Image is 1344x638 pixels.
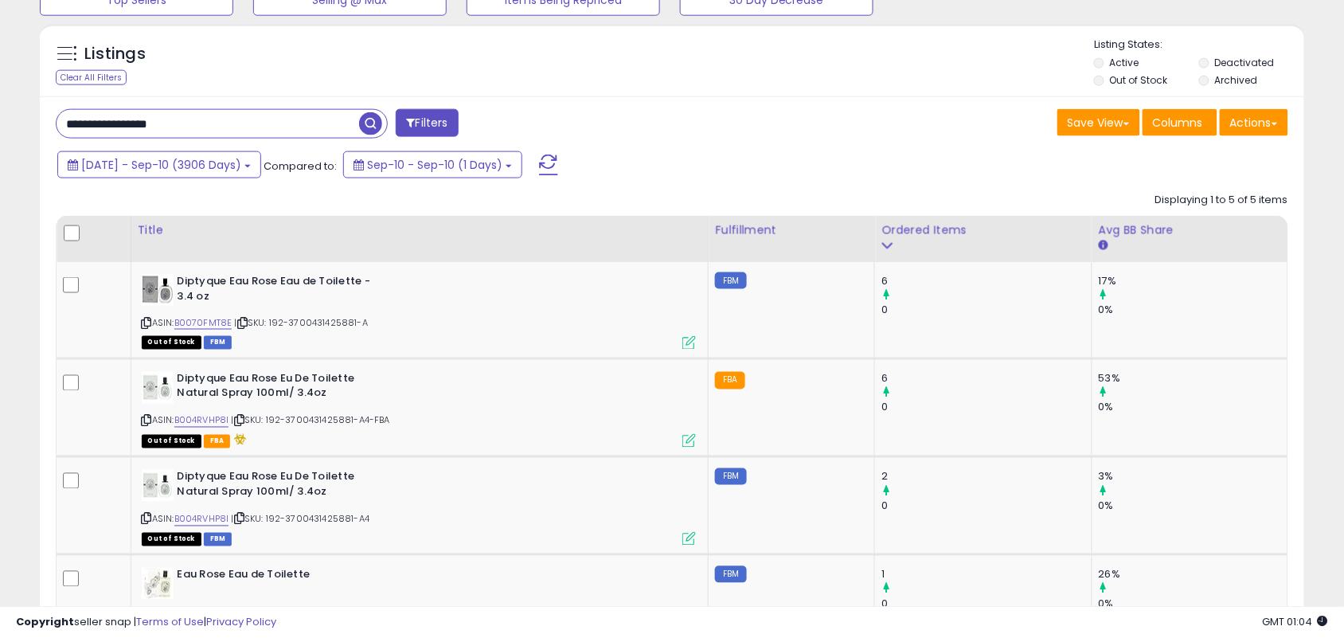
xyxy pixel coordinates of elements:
[142,470,174,502] img: 412mQZ9QmeL._SL40_.jpg
[231,513,369,526] span: | SKU: 192-3700431425881-A4
[174,414,229,428] a: B004RVHP8I
[206,614,276,629] a: Privacy Policy
[204,533,232,546] span: FBM
[1215,73,1258,87] label: Archived
[142,533,201,546] span: All listings that are currently out of stock and unavailable for purchase on Amazon
[1099,274,1287,288] div: 17%
[881,568,1091,582] div: 1
[881,222,1084,239] div: Ordered Items
[715,372,744,389] small: FBA
[881,470,1091,484] div: 2
[1263,614,1328,629] span: 2025-09-10 01:04 GMT
[715,566,746,583] small: FBM
[142,372,697,447] div: ASIN:
[367,157,502,173] span: Sep-10 - Sep-10 (1 Days)
[136,614,204,629] a: Terms of Use
[1110,73,1168,87] label: Out of Stock
[1155,193,1288,208] div: Displaying 1 to 5 of 5 items
[881,499,1091,514] div: 0
[142,274,697,348] div: ASIN:
[142,568,174,600] img: 51RBlQw2zmL._SL40_.jpg
[881,372,1091,386] div: 6
[174,513,229,526] a: B004RVHP8I
[343,151,522,178] button: Sep-10 - Sep-10 (1 Days)
[142,336,201,350] span: All listings that are currently out of stock and unavailable for purchase on Amazon
[1099,372,1287,386] div: 53%
[16,615,276,630] div: seller snap | |
[264,159,337,174] span: Compared to:
[1099,568,1287,582] div: 26%
[1215,56,1275,69] label: Deactivated
[1143,109,1217,136] button: Columns
[1094,37,1304,53] p: Listing States:
[16,614,74,629] strong: Copyright
[230,434,247,445] i: hazardous material
[178,470,371,503] b: Diptyque Eau Rose Eu De Toilette Natural Spray 100ml/ 3.4oz
[1153,115,1203,131] span: Columns
[81,157,241,173] span: [DATE] - Sep-10 (3906 Days)
[1099,499,1287,514] div: 0%
[178,274,371,307] b: Diptyque Eau Rose Eau de Toilette - 3.4 oz
[231,414,389,427] span: | SKU: 192-3700431425881-A4-FBA
[57,151,261,178] button: [DATE] - Sep-10 (3906 Days)
[1220,109,1288,136] button: Actions
[715,272,746,289] small: FBM
[178,372,371,405] b: Diptyque Eau Rose Eu De Toilette Natural Spray 100ml/ 3.4oz
[881,303,1091,317] div: 0
[138,222,702,239] div: Title
[1110,56,1139,69] label: Active
[715,468,746,485] small: FBM
[1099,303,1287,317] div: 0%
[142,372,174,404] img: 412mQZ9QmeL._SL40_.jpg
[204,435,231,448] span: FBA
[204,336,232,350] span: FBM
[234,316,367,329] span: | SKU: 192-3700431425881-A
[56,70,127,85] div: Clear All Filters
[396,109,458,137] button: Filters
[142,435,201,448] span: All listings that are currently out of stock and unavailable for purchase on Amazon
[715,222,868,239] div: Fulfillment
[1099,401,1287,415] div: 0%
[142,274,174,306] img: 515vgh+qeML._SL40_.jpg
[84,43,146,65] h5: Listings
[1099,222,1281,239] div: Avg BB Share
[142,470,697,544] div: ASIN:
[1099,239,1108,253] small: Avg BB Share.
[1099,470,1287,484] div: 3%
[881,401,1091,415] div: 0
[1057,109,1140,136] button: Save View
[174,316,232,330] a: B0070FMT8E
[881,274,1091,288] div: 6
[178,568,371,587] b: Eau Rose Eau de Toilette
